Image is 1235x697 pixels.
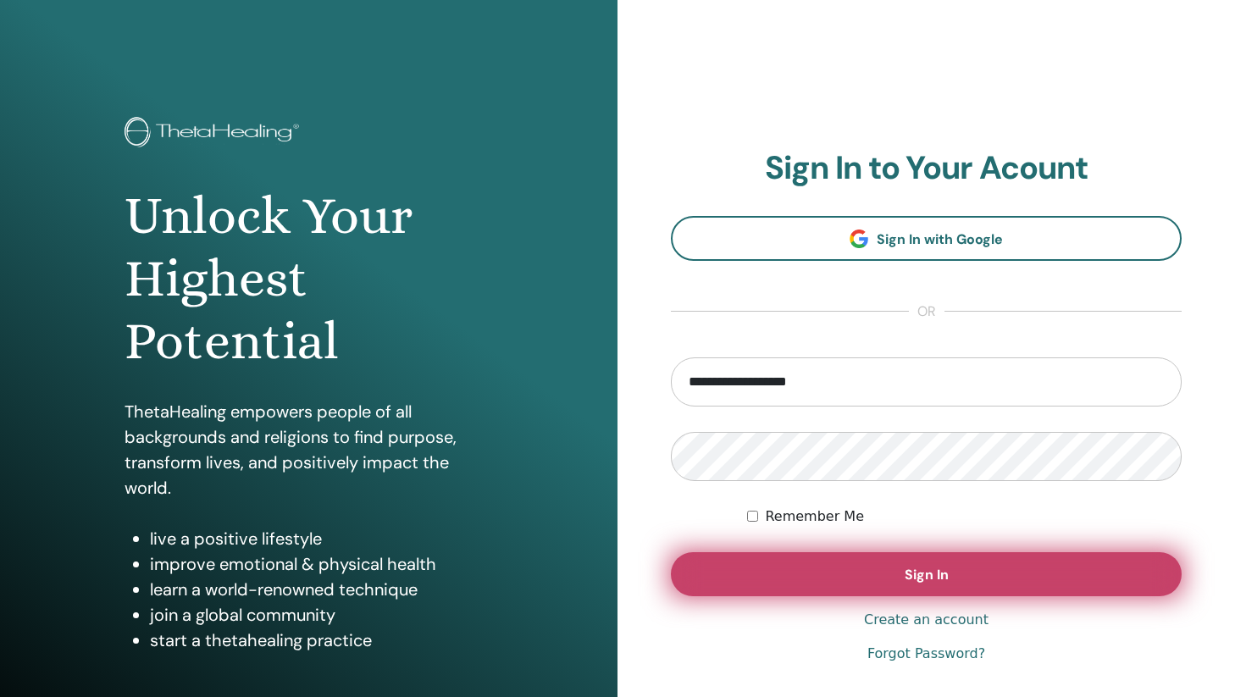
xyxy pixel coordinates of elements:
[765,506,864,527] label: Remember Me
[877,230,1003,248] span: Sign In with Google
[150,577,494,602] li: learn a world-renowned technique
[864,610,989,630] a: Create an account
[150,551,494,577] li: improve emotional & physical health
[125,399,494,501] p: ThetaHealing empowers people of all backgrounds and religions to find purpose, transform lives, a...
[909,301,944,322] span: or
[150,628,494,653] li: start a thetahealing practice
[150,526,494,551] li: live a positive lifestyle
[747,506,1182,527] div: Keep me authenticated indefinitely or until I manually logout
[671,149,1182,188] h2: Sign In to Your Acount
[867,644,985,664] a: Forgot Password?
[125,185,494,373] h1: Unlock Your Highest Potential
[671,216,1182,261] a: Sign In with Google
[905,566,949,584] span: Sign In
[671,552,1182,596] button: Sign In
[150,602,494,628] li: join a global community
